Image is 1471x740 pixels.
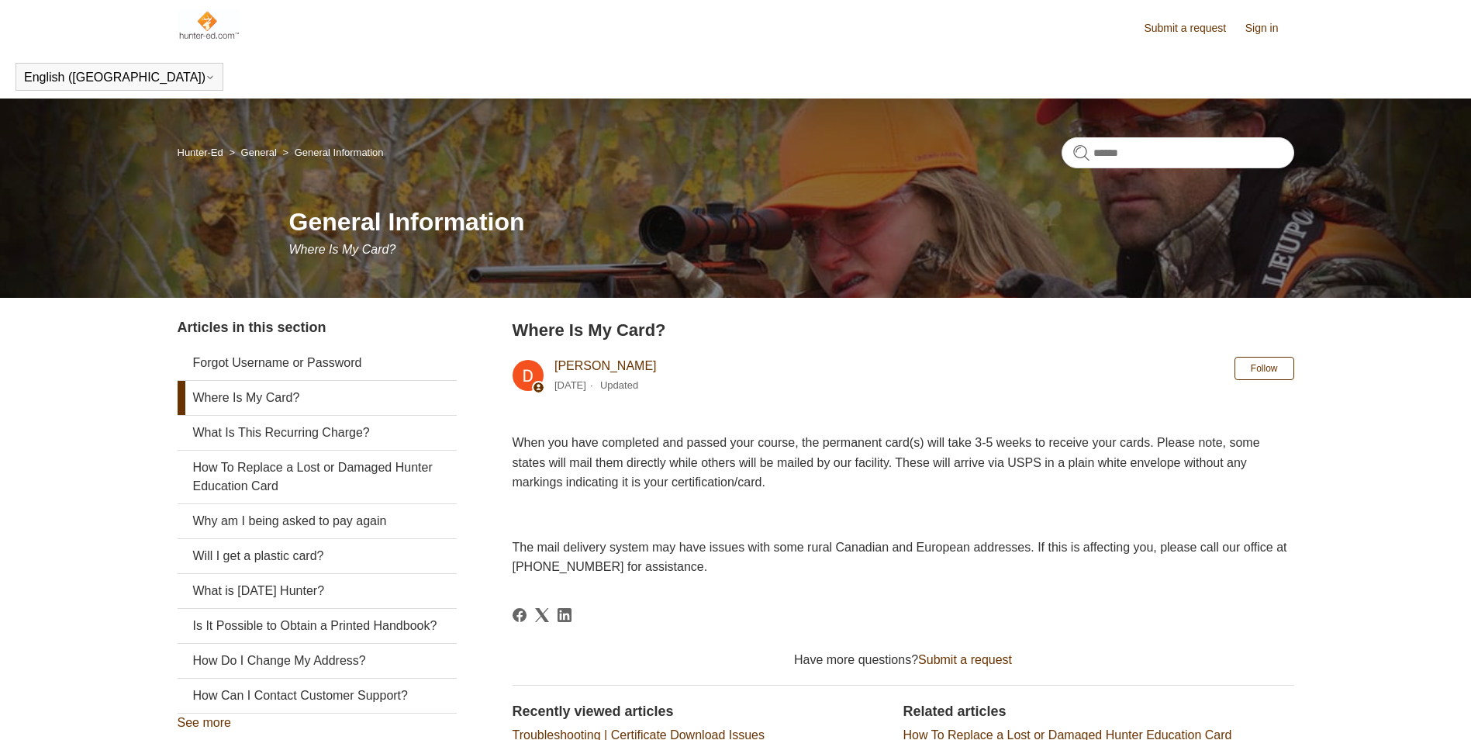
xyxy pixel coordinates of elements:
[1371,688,1460,728] div: Chat Support
[554,359,657,372] a: [PERSON_NAME]
[1234,357,1294,380] button: Follow Article
[535,608,549,622] svg: Share this page on X Corp
[178,346,457,380] a: Forgot Username or Password
[513,317,1294,343] h2: Where Is My Card?
[554,379,586,391] time: 03/04/2024, 09:46
[178,147,223,158] a: Hunter-Ed
[178,539,457,573] a: Will I get a plastic card?
[226,147,279,158] li: General
[535,608,549,622] a: X Corp
[178,147,226,158] li: Hunter-Ed
[178,451,457,503] a: How To Replace a Lost or Damaged Hunter Education Card
[279,147,383,158] li: General Information
[513,608,527,622] svg: Share this page on Facebook
[513,541,1287,574] span: The mail delivery system may have issues with some rural Canadian and European addresses. If this...
[178,9,240,40] img: Hunter-Ed Help Center home page
[289,203,1294,240] h1: General Information
[24,71,215,85] button: English ([GEOGRAPHIC_DATA])
[178,574,457,608] a: What is [DATE] Hunter?
[513,608,527,622] a: Facebook
[289,243,396,256] span: Where Is My Card?
[513,701,888,722] h2: Recently viewed articles
[178,679,457,713] a: How Can I Contact Customer Support?
[903,701,1294,722] h2: Related articles
[295,147,384,158] a: General Information
[1245,20,1294,36] a: Sign in
[1062,137,1294,168] input: Search
[241,147,277,158] a: General
[600,379,638,391] li: Updated
[558,608,571,622] svg: Share this page on LinkedIn
[178,320,326,335] span: Articles in this section
[513,436,1260,489] span: When you have completed and passed your course, the permanent card(s) will take 3-5 weeks to rece...
[178,381,457,415] a: Where Is My Card?
[558,608,571,622] a: LinkedIn
[513,651,1294,669] div: Have more questions?
[178,504,457,538] a: Why am I being asked to pay again
[178,416,457,450] a: What Is This Recurring Charge?
[918,653,1012,666] a: Submit a request
[178,609,457,643] a: Is It Possible to Obtain a Printed Handbook?
[1144,20,1241,36] a: Submit a request
[178,644,457,678] a: How Do I Change My Address?
[178,716,231,729] a: See more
